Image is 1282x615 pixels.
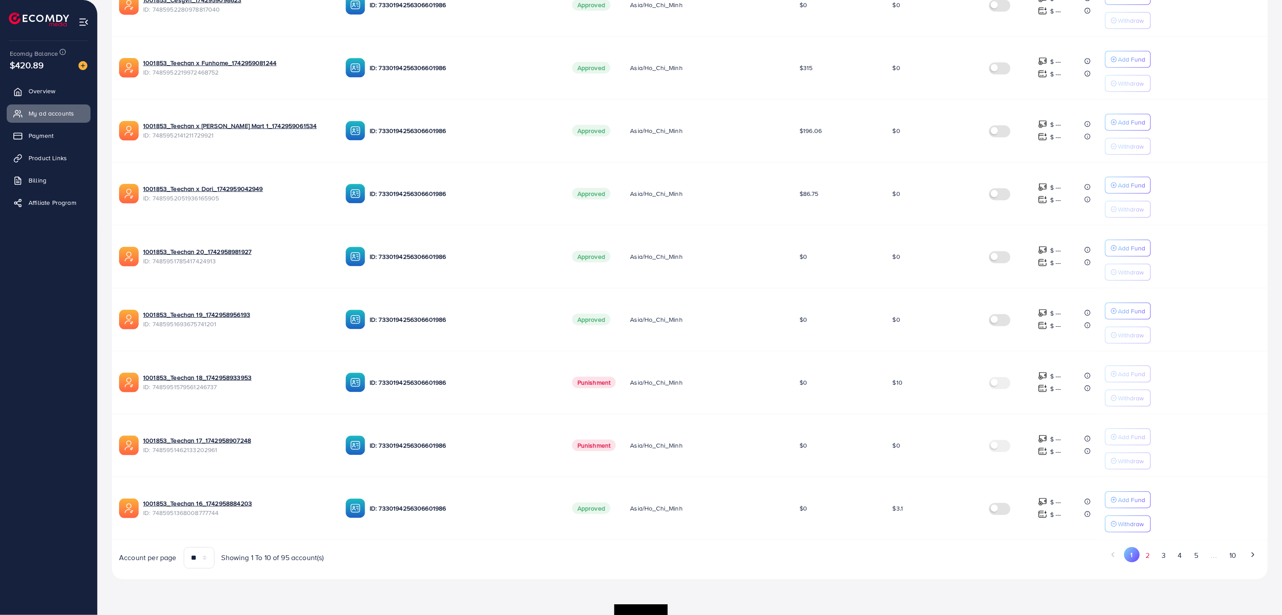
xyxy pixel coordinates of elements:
span: $315 [800,63,813,72]
p: $ --- [1050,6,1061,17]
p: $ --- [1050,308,1061,319]
p: Withdraw [1118,267,1144,278]
img: ic-ba-acc.ded83a64.svg [346,310,365,329]
a: 1001853_Teechan x Dori_1742959042949 [143,184,331,193]
span: $0 [800,441,807,450]
span: $0 [893,126,900,135]
img: top-up amount [1038,308,1047,318]
img: ic-ads-acc.e4c84228.svg [119,58,139,78]
p: Add Fund [1118,494,1145,505]
button: Withdraw [1105,12,1151,29]
a: 1001853_Teechan 16_1742958884203 [143,499,331,508]
span: Affiliate Program [29,198,76,207]
p: Add Fund [1118,369,1145,379]
span: ID: 7485951368008777744 [143,508,331,517]
span: $0 [800,252,807,261]
p: ID: 7330194256306601986 [370,440,558,451]
p: Withdraw [1118,78,1144,89]
button: Go to page 1 [1124,547,1140,562]
a: 1001853_Teechan x [PERSON_NAME] Mart 1_1742959061534 [143,121,331,130]
img: ic-ads-acc.e4c84228.svg [119,310,139,329]
a: Payment [7,127,91,145]
p: $ --- [1050,320,1061,331]
img: top-up amount [1038,321,1047,330]
img: ic-ba-acc.ded83a64.svg [346,499,365,518]
img: top-up amount [1038,258,1047,267]
span: Punishment [572,377,616,388]
p: $ --- [1050,119,1061,130]
p: ID: 7330194256306601986 [370,503,558,514]
img: ic-ads-acc.e4c84228.svg [119,436,139,455]
div: <span class='underline'>1001853_Teechan 20_1742958981927</span></br>7485951785417424913 [143,247,331,266]
p: ID: 7330194256306601986 [370,188,558,199]
span: Billing [29,176,46,185]
p: $ --- [1050,245,1061,256]
button: Add Fund [1105,177,1151,194]
div: <span class='underline'>1001853_Teechan x Funhome_1742959081244</span></br>7485952219972468752 [143,58,331,77]
span: Account per page [119,553,177,563]
span: Asia/Ho_Chi_Minh [630,441,683,450]
span: My ad accounts [29,109,74,118]
img: ic-ads-acc.e4c84228.svg [119,184,139,204]
button: Go to page 4 [1172,547,1188,564]
p: ID: 7330194256306601986 [370,377,558,388]
p: Add Fund [1118,306,1145,316]
span: Ecomdy Balance [10,49,58,58]
img: logo [9,12,69,26]
img: ic-ba-acc.ded83a64.svg [346,436,365,455]
button: Add Fund [1105,303,1151,320]
span: Approved [572,125,610,137]
span: Asia/Ho_Chi_Minh [630,378,683,387]
span: Overview [29,87,55,96]
p: ID: 7330194256306601986 [370,62,558,73]
span: Asia/Ho_Chi_Minh [630,252,683,261]
span: $0 [893,63,900,72]
span: $0 [800,504,807,513]
span: $0 [893,315,900,324]
p: Add Fund [1118,117,1145,128]
span: Asia/Ho_Chi_Minh [630,0,683,9]
img: top-up amount [1038,195,1047,204]
button: Go to page 10 [1224,547,1242,564]
button: Go to page 2 [1140,547,1156,564]
img: top-up amount [1038,497,1047,507]
span: $0 [800,315,807,324]
button: Withdraw [1105,138,1151,155]
div: <span class='underline'>1001853_Teechan 16_1742958884203</span></br>7485951368008777744 [143,499,331,517]
button: Withdraw [1105,327,1151,344]
img: top-up amount [1038,69,1047,79]
img: top-up amount [1038,434,1047,444]
img: ic-ba-acc.ded83a64.svg [346,247,365,266]
img: top-up amount [1038,510,1047,519]
button: Withdraw [1105,390,1151,407]
div: <span class='underline'>1001853_Teechan 19_1742958956193</span></br>7485951693675741201 [143,310,331,328]
img: ic-ads-acc.e4c84228.svg [119,499,139,518]
a: 1001853_Teechan 20_1742958981927 [143,247,331,256]
p: ID: 7330194256306601986 [370,251,558,262]
span: ID: 7485952051936165905 [143,194,331,203]
button: Withdraw [1105,264,1151,281]
p: Withdraw [1118,456,1144,466]
span: ID: 7485952280978817040 [143,5,331,14]
p: $ --- [1050,371,1061,382]
img: ic-ba-acc.ded83a64.svg [346,121,365,141]
p: $ --- [1050,434,1061,445]
img: top-up amount [1038,245,1047,255]
p: $ --- [1050,383,1061,394]
span: $10 [893,378,903,387]
span: ID: 7485951693675741201 [143,320,331,328]
img: ic-ads-acc.e4c84228.svg [119,373,139,392]
span: ID: 7485951785417424913 [143,257,331,266]
a: Affiliate Program [7,194,91,212]
a: Overview [7,82,91,100]
span: Approved [572,188,610,199]
img: ic-ba-acc.ded83a64.svg [346,184,365,204]
span: $0 [893,189,900,198]
p: $ --- [1050,69,1061,79]
span: $0 [893,252,900,261]
button: Add Fund [1105,366,1151,382]
img: top-up amount [1038,132,1047,141]
p: Withdraw [1118,393,1144,403]
button: Add Fund [1105,51,1151,68]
